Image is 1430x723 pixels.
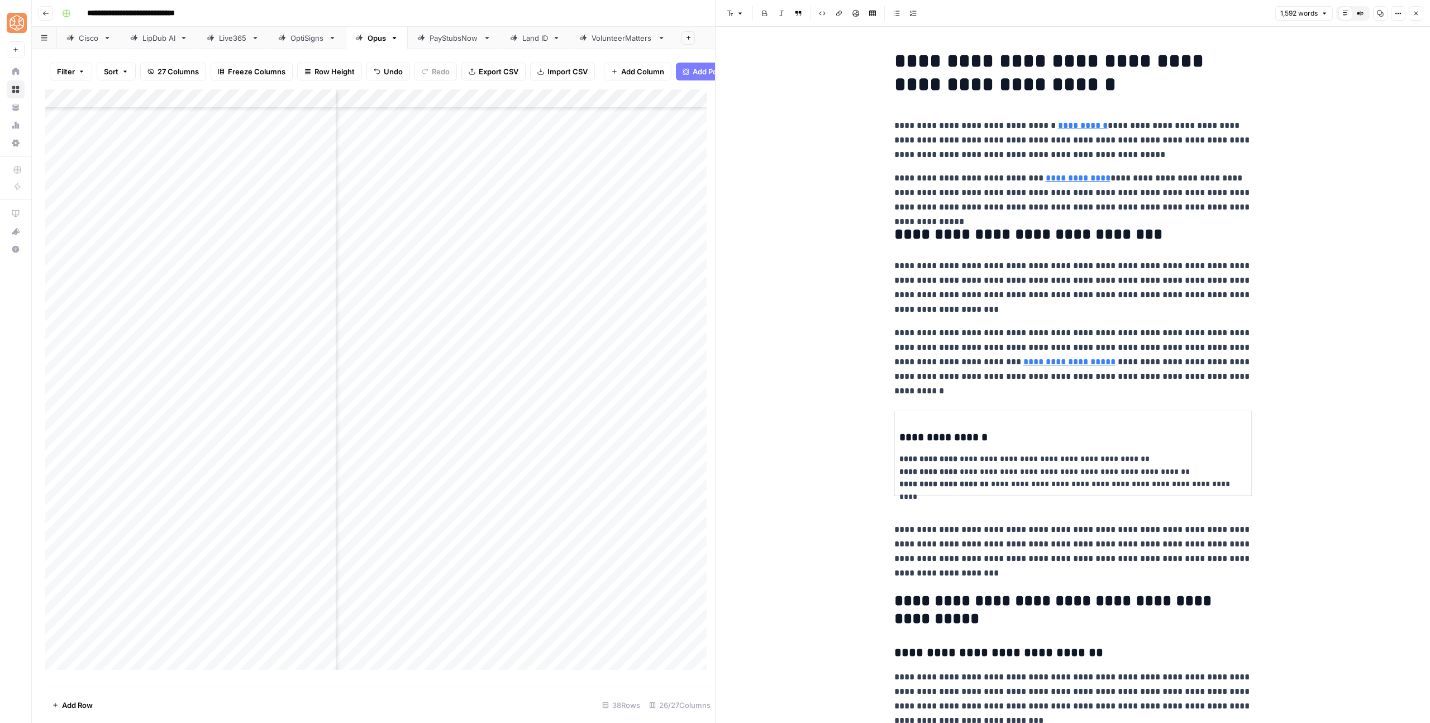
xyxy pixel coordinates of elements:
[366,63,410,80] button: Undo
[500,27,570,49] a: Land ID
[1275,6,1333,21] button: 1,592 words
[414,63,457,80] button: Redo
[211,63,293,80] button: Freeze Columns
[297,63,362,80] button: Row Height
[346,27,408,49] a: Opus
[7,13,27,33] img: SimpleTiger Logo
[604,63,671,80] button: Add Column
[693,66,754,77] span: Add Power Agent
[290,32,324,44] div: OptiSigns
[79,32,99,44] div: Cisco
[7,204,25,222] a: AirOps Academy
[1280,8,1318,18] span: 1,592 words
[461,63,526,80] button: Export CSV
[479,66,518,77] span: Export CSV
[530,63,595,80] button: Import CSV
[430,32,479,44] div: PayStubsNow
[140,63,206,80] button: 27 Columns
[57,27,121,49] a: Cisco
[7,240,25,258] button: Help + Support
[7,223,24,240] div: What's new?
[121,27,197,49] a: LipDub AI
[7,63,25,80] a: Home
[314,66,355,77] span: Row Height
[432,66,450,77] span: Redo
[645,696,715,714] div: 26/27 Columns
[598,696,645,714] div: 38 Rows
[592,32,653,44] div: VolunteerMatters
[50,63,92,80] button: Filter
[158,66,199,77] span: 27 Columns
[408,27,500,49] a: PayStubsNow
[621,66,664,77] span: Add Column
[197,27,269,49] a: Live365
[522,32,548,44] div: Land ID
[676,63,760,80] button: Add Power Agent
[45,696,99,714] button: Add Row
[269,27,346,49] a: OptiSigns
[142,32,175,44] div: LipDub AI
[62,700,93,711] span: Add Row
[7,9,25,37] button: Workspace: SimpleTiger
[570,27,675,49] a: VolunteerMatters
[384,66,403,77] span: Undo
[7,134,25,152] a: Settings
[368,32,386,44] div: Opus
[547,66,588,77] span: Import CSV
[57,66,75,77] span: Filter
[7,116,25,134] a: Usage
[97,63,136,80] button: Sort
[228,66,285,77] span: Freeze Columns
[7,98,25,116] a: Your Data
[219,32,247,44] div: Live365
[7,80,25,98] a: Browse
[104,66,118,77] span: Sort
[7,222,25,240] button: What's new?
